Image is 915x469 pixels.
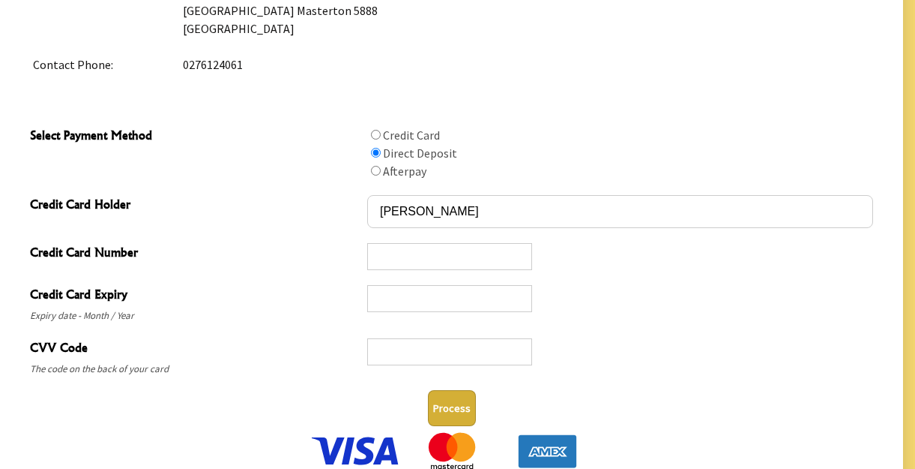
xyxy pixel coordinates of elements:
[367,195,873,228] input: Credit Card Holder
[30,338,360,360] span: CVV Code
[374,345,525,359] iframe: Secure CVC input frame
[383,164,426,179] label: Afterpay
[30,360,360,378] span: The code on the back of your card
[24,47,174,83] td: Contact Phone:
[371,166,381,176] input: Select Payment Method
[30,195,360,217] span: Credit Card Holder
[371,148,381,158] input: Select Payment Method
[374,250,525,264] iframe: Secure card number input frame
[174,47,879,83] td: 0276124061
[383,128,440,143] label: Credit Card
[374,292,525,306] iframe: Secure expiration date input frame
[383,146,457,161] label: Direct Deposit
[428,390,476,426] button: Process
[30,285,360,307] span: Credit Card Expiry
[30,307,360,325] span: Expiry date - Month / Year
[30,126,360,148] span: Select Payment Method
[30,243,360,265] span: Credit Card Number
[371,130,381,140] input: Select Payment Method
